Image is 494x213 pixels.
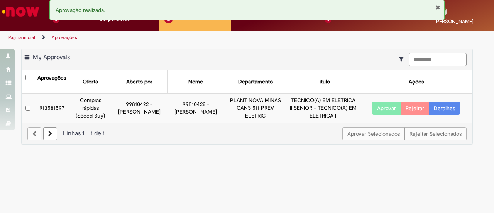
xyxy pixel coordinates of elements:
[224,94,287,123] td: PLANT NOVA MINAS CANS 511 PREV ELETRIC
[188,78,203,86] div: Nome
[8,34,35,41] a: Página inicial
[126,78,152,86] div: Aberto por
[372,102,401,115] button: Aprovar
[409,78,424,86] div: Ações
[27,129,467,138] div: Linhas 1 − 1 de 1
[37,74,66,82] div: Aprovações
[111,94,167,123] td: 99810422 - [PERSON_NAME]
[399,56,407,62] i: Mostrar filtros para: Suas Solicitações
[287,94,360,123] td: TECNICO(A) EM ELETRICA II SENIOR - TECNICO(A) EM ELETRICA II
[435,18,474,25] span: [PERSON_NAME]
[34,94,70,123] td: R13581597
[70,94,111,123] td: Compras rápidas (Speed Buy)
[401,102,429,115] button: Rejeitar
[435,4,440,10] button: Fechar Notificação
[238,78,273,86] div: Departamento
[33,53,70,61] span: My Approvals
[6,31,323,45] ul: Trilhas de página
[316,78,330,86] div: Título
[52,34,77,41] a: Aprovações
[167,94,224,123] td: 99810422 - [PERSON_NAME]
[429,102,460,115] a: Detalhes
[34,70,70,93] th: Aprovações
[1,4,41,19] img: ServiceNow
[56,7,105,14] span: Aprovação realizada.
[83,78,98,86] div: Oferta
